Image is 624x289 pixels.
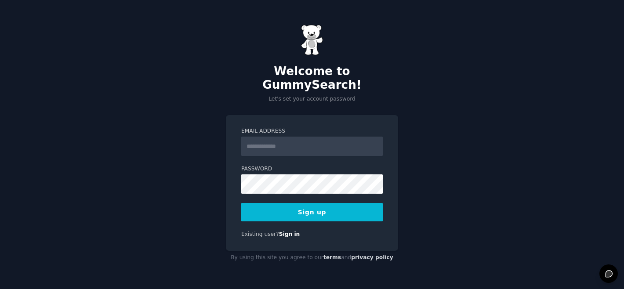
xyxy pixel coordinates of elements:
[241,165,383,173] label: Password
[226,65,398,92] h2: Welcome to GummySearch!
[226,251,398,265] div: By using this site you agree to our and
[351,254,393,260] a: privacy policy
[323,254,341,260] a: terms
[226,95,398,103] p: Let's set your account password
[241,231,279,237] span: Existing user?
[301,25,323,55] img: Gummy Bear
[241,127,383,135] label: Email Address
[279,231,300,237] a: Sign in
[241,203,383,221] button: Sign up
